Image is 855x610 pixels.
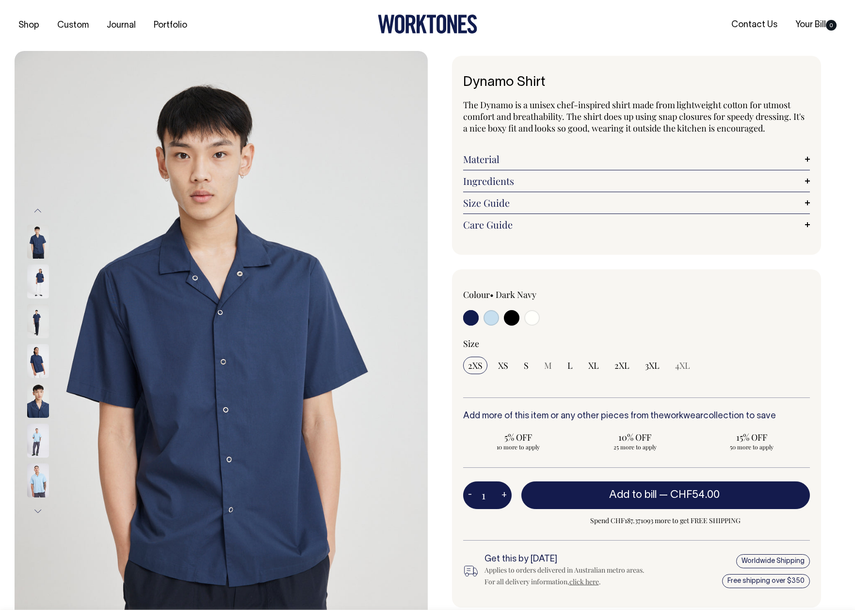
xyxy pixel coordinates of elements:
h1: Dynamo Shirt [463,75,810,90]
img: dark-navy [27,384,49,418]
span: 0 [826,20,837,31]
input: 15% OFF 50 more to apply [696,429,807,454]
span: • [490,289,494,300]
input: L [563,357,578,374]
span: The Dynamo is a unisex chef-inspired shirt made from lightweight cotton for utmost comfort and br... [463,99,805,134]
input: 3XL [640,357,664,374]
span: — [659,490,722,500]
a: Custom [53,17,93,33]
span: Spend CHF187.371093 more to get FREE SHIPPING [521,515,810,527]
a: Contact Us [727,17,781,33]
button: - [463,486,477,505]
h6: Get this by [DATE] [484,555,653,564]
span: 10 more to apply [468,443,569,451]
a: Portfolio [150,17,191,33]
span: XL [588,360,599,371]
img: dark-navy [27,225,49,259]
div: Applies to orders delivered in Australian metro areas. For all delivery information, . [484,564,653,588]
button: + [497,486,512,505]
a: workwear [664,412,703,420]
span: 4XL [675,360,690,371]
button: Next [31,500,45,522]
button: Add to bill —CHF54.00 [521,481,810,509]
a: Ingredients [463,175,810,187]
a: Size Guide [463,197,810,209]
img: dark-navy [27,304,49,338]
a: Care Guide [463,219,810,231]
a: Journal [103,17,140,33]
input: XS [493,357,513,374]
div: Size [463,338,810,349]
a: Your Bill0 [791,17,840,33]
span: 15% OFF [701,431,802,443]
input: M [539,357,557,374]
input: 10% OFF 25 more to apply [580,429,690,454]
img: true-blue [27,463,49,497]
img: dark-navy [27,264,49,298]
span: 3XL [645,360,660,371]
a: Material [463,153,810,165]
input: 4XL [670,357,695,374]
img: dark-navy [27,344,49,378]
span: L [567,360,573,371]
div: Colour [463,289,602,300]
span: 5% OFF [468,431,569,443]
input: 2XS [463,357,487,374]
button: Previous [31,200,45,222]
input: 2XL [610,357,634,374]
span: CHF54.00 [670,490,720,500]
input: XL [583,357,604,374]
span: 50 more to apply [701,443,802,451]
span: 25 more to apply [584,443,685,451]
input: 5% OFF 10 more to apply [463,429,574,454]
label: Dark Navy [496,289,536,300]
span: S [524,360,529,371]
a: click here [569,577,599,586]
span: 10% OFF [584,431,685,443]
span: 2XS [468,360,483,371]
input: S [519,357,533,374]
a: Shop [15,17,43,33]
img: true-blue [27,424,49,458]
h6: Add more of this item or any other pieces from the collection to save [463,412,810,421]
span: XS [498,360,508,371]
span: 2XL [614,360,629,371]
span: M [544,360,552,371]
span: Add to bill [609,490,657,500]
